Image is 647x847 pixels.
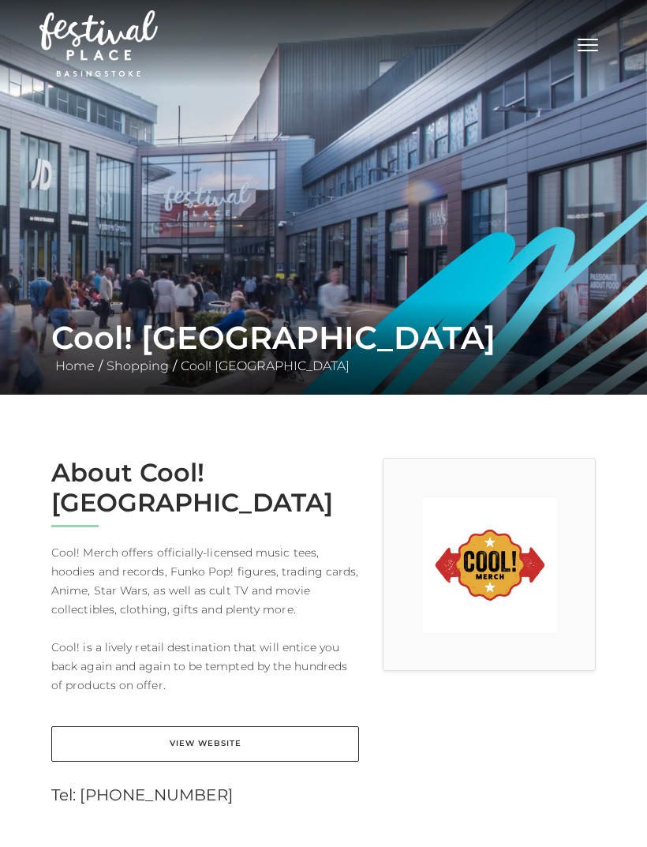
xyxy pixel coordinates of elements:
button: Toggle navigation [568,32,608,54]
img: Festival Place Logo [39,10,158,77]
h2: About Cool! [GEOGRAPHIC_DATA] [51,458,359,519]
a: Tel: [PHONE_NUMBER] [51,785,233,804]
div: / / [39,319,608,376]
a: Cool! [GEOGRAPHIC_DATA] [177,358,353,373]
h1: Cool! [GEOGRAPHIC_DATA] [51,319,596,357]
a: View Website [51,726,359,762]
a: Home [51,358,99,373]
p: Cool! Merch offers officially-licensed music tees, hoodies and records, Funko Pop! figures, tradi... [51,543,359,695]
a: Shopping [103,358,173,373]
